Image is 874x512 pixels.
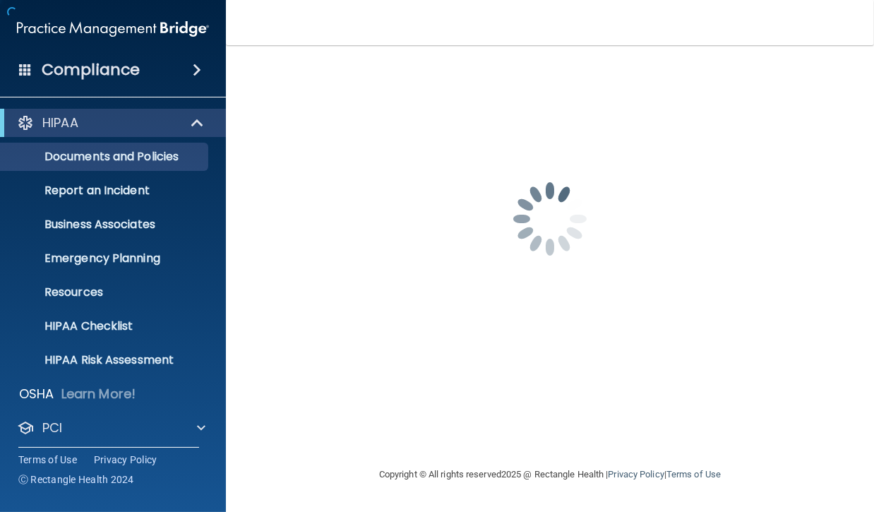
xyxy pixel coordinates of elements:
[94,453,157,467] a: Privacy Policy
[42,114,78,131] p: HIPAA
[17,15,209,43] img: PMB logo
[9,150,202,164] p: Documents and Policies
[17,419,205,436] a: PCI
[9,251,202,266] p: Emergency Planning
[9,218,202,232] p: Business Associates
[666,469,721,480] a: Terms of Use
[61,386,136,403] p: Learn More!
[9,353,202,367] p: HIPAA Risk Assessment
[9,285,202,299] p: Resources
[42,419,62,436] p: PCI
[17,114,205,131] a: HIPAA
[42,60,140,80] h4: Compliance
[18,453,77,467] a: Terms of Use
[9,319,202,333] p: HIPAA Checklist
[608,469,664,480] a: Privacy Policy
[479,148,621,290] img: spinner.e123f6fc.gif
[19,386,54,403] p: OSHA
[18,472,134,487] span: Ⓒ Rectangle Health 2024
[9,184,202,198] p: Report an Incident
[292,452,808,497] div: Copyright © All rights reserved 2025 @ Rectangle Health | |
